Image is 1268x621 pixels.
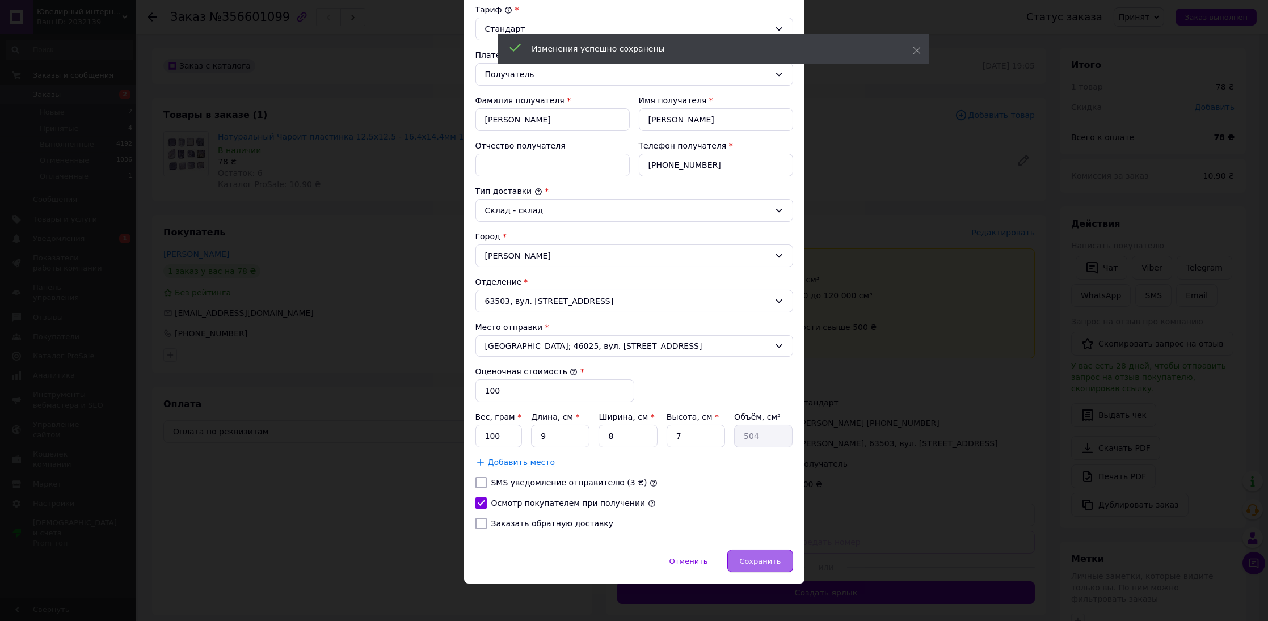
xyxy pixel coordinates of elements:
[475,185,793,197] div: Тип доставки
[669,557,708,565] span: Отменить
[667,412,719,421] label: Высота, см
[475,276,793,288] div: Отделение
[475,322,793,333] div: Место отправки
[491,519,614,528] label: Заказать обратную доставку
[491,478,647,487] label: SMS уведомление отправителю (3 ₴)
[485,204,770,217] div: Склад - склад
[639,154,793,176] input: +380
[531,412,579,421] label: Длина, см
[491,499,646,508] label: Осмотр покупателем при получении
[739,557,781,565] span: Сохранить
[485,340,770,352] span: [GEOGRAPHIC_DATA]; 46025, вул. [STREET_ADDRESS]
[639,96,707,105] label: Имя получателя
[485,23,770,35] div: Стандарт
[485,68,770,81] div: Получатель
[599,412,654,421] label: Ширина, см
[475,412,522,421] label: Вес, грам
[475,367,578,376] label: Оценочная стоимость
[475,4,793,15] div: Тариф
[639,141,727,150] label: Телефон получателя
[488,458,555,467] span: Добавить место
[475,96,565,105] label: Фамилия получателя
[532,43,884,54] div: Изменения успешно сохранены
[475,290,793,312] div: 63503, вул. [STREET_ADDRESS]
[475,244,793,267] div: [PERSON_NAME]
[475,49,793,61] div: Плательщик
[734,411,793,423] div: Объём, см³
[475,141,566,150] label: Отчество получателя
[475,231,793,242] div: Город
